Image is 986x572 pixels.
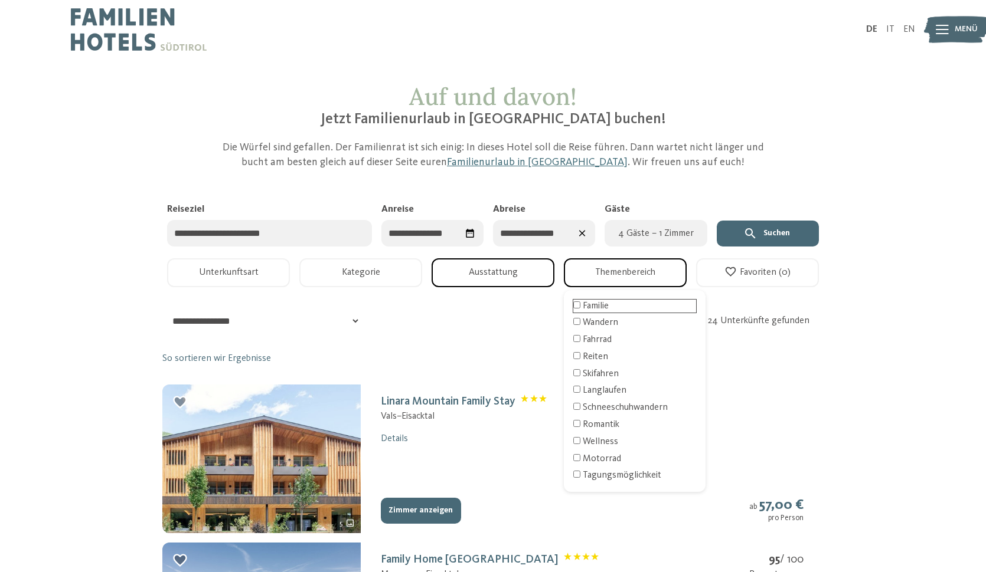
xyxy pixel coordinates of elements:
button: 4 Gäste – 1 Zimmer4 Gäste – 1 Zimmer [605,220,707,246]
strong: 95 [769,554,780,566]
a: EN [903,25,915,34]
div: Zu Favoriten hinzufügen [172,552,189,569]
span: 4 Gäste – 1 Zimmer [612,226,700,241]
button: Ausstattung [432,258,554,287]
div: 5 weitere Bilder [334,515,361,533]
svg: 5 weitere Bilder [345,518,355,528]
img: mss_renderimg.php [162,384,361,533]
div: Wandern [573,316,696,329]
button: Suchen [717,221,819,246]
div: / 100 [736,552,804,568]
div: ab [749,497,804,524]
div: Zu Favoriten hinzufügen [172,394,189,411]
div: Datum auswählen [461,223,480,243]
button: Themenbereich [564,258,687,287]
button: Unterkunftsart [167,258,290,287]
span: Klassifizierung: 3 Sterne [521,395,547,409]
div: pro Person [749,514,804,523]
div: Skifahren [573,367,696,380]
div: Langlaufen [573,384,696,397]
span: Reiseziel [167,205,204,214]
p: Die Würfel sind gefallen. Der Familienrat ist sich einig: In dieses Hotel soll die Reise führen. ... [213,140,773,170]
div: Daten zurücksetzen [572,223,592,243]
div: Tagungsmöglichkeit [573,469,696,482]
div: Fahrrad [573,333,696,346]
span: Klassifizierung: 4 Sterne [564,553,599,567]
div: 24 Unterkünfte gefunden [708,314,822,327]
span: 5 [339,518,343,529]
div: Schneeschuhwandern [573,401,696,414]
span: Menü [955,24,978,35]
div: Familie [573,300,696,313]
a: Linara Mountain Family StayKlassifizierung: 3 Sterne [381,396,547,407]
div: Motorrad [573,452,696,465]
a: IT [886,25,894,34]
strong: 57,00 € [759,498,804,512]
span: Jetzt Familienurlaub in [GEOGRAPHIC_DATA] buchen! [321,112,666,127]
div: Wellness [573,435,696,448]
span: Gäste [605,205,630,214]
a: Familienurlaub in [GEOGRAPHIC_DATA] [447,157,628,167]
a: Family Home [GEOGRAPHIC_DATA]Klassifizierung: 4 Sterne [381,554,599,566]
div: Romantik [573,418,696,431]
a: So sortieren wir Ergebnisse [162,352,271,365]
a: DE [866,25,877,34]
button: Kategorie [299,258,422,287]
span: Anreise [381,205,414,214]
span: Auf und davon! [409,81,577,111]
div: Vals – Eisacktal [381,410,547,423]
span: Abreise [493,205,525,214]
button: Zimmer anzeigen [381,498,461,524]
div: Reiten [573,350,696,363]
a: Details [381,434,408,443]
button: Favoriten (0) [696,258,819,287]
